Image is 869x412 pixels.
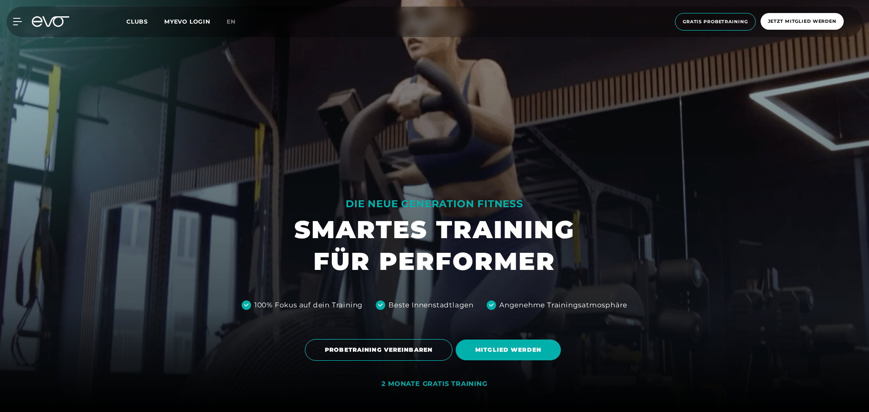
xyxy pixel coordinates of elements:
[227,18,236,25] span: en
[294,197,575,210] div: DIE NEUE GENERATION FITNESS
[325,346,432,354] span: PROBETRAINING VEREINBAREN
[768,18,836,25] span: Jetzt Mitglied werden
[673,13,758,31] a: Gratis Probetraining
[475,346,541,354] span: MITGLIED WERDEN
[758,13,846,31] a: Jetzt Mitglied werden
[294,214,575,277] h1: SMARTES TRAINING FÜR PERFORMER
[254,300,363,311] div: 100% Fokus auf dein Training
[126,18,148,25] span: Clubs
[683,18,748,25] span: Gratis Probetraining
[126,18,164,25] a: Clubs
[382,380,487,388] div: 2 MONATE GRATIS TRAINING
[388,300,474,311] div: Beste Innenstadtlagen
[499,300,627,311] div: Angenehme Trainingsatmosphäre
[164,18,210,25] a: MYEVO LOGIN
[227,17,245,26] a: en
[305,333,456,367] a: PROBETRAINING VEREINBAREN
[456,333,564,366] a: MITGLIED WERDEN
